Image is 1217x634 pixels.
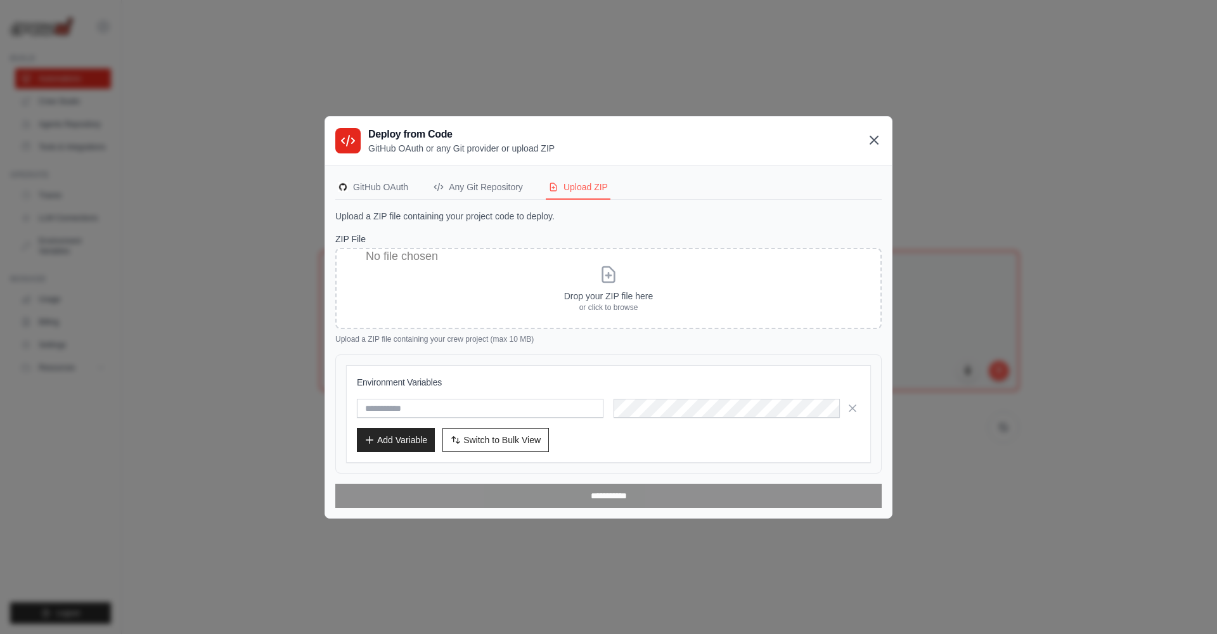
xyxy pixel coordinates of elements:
div: GitHub OAuth [338,181,408,193]
p: Upload a ZIP file containing your project code to deploy. [335,210,882,223]
span: Switch to Bulk View [463,434,541,446]
button: Switch to Bulk View [442,428,549,452]
p: Upload a ZIP file containing your crew project (max 10 MB) [335,334,882,344]
button: Upload ZIP [546,176,610,200]
div: Upload ZIP [548,181,608,193]
p: GitHub OAuth or any Git provider or upload ZIP [368,142,555,155]
img: GitHub [338,182,348,192]
iframe: Chat Widget [1154,573,1217,634]
button: Any Git Repository [431,176,525,200]
label: ZIP File [335,233,882,245]
div: Any Git Repository [434,181,523,193]
h3: Environment Variables [357,376,860,389]
button: Add Variable [357,428,435,452]
nav: Deployment Source [335,176,882,200]
button: GitHubGitHub OAuth [335,176,411,200]
h3: Deploy from Code [368,127,555,142]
